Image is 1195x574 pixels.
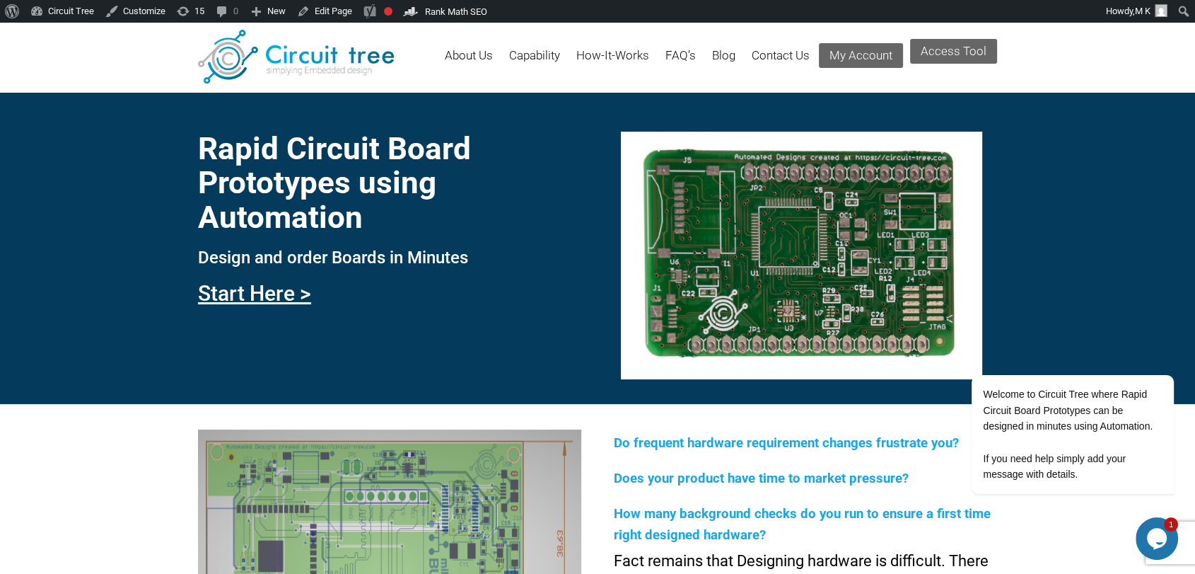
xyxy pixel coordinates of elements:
[712,39,735,85] a: Blog
[926,248,1181,510] iframe: chat widget
[509,39,560,85] a: Capability
[910,39,997,64] a: Access Tool
[198,248,581,267] h3: Design and order Boards in Minutes
[445,39,493,85] a: About Us
[198,281,311,306] a: Start Here >
[665,39,696,85] a: FAQ’s
[614,506,991,543] span: How many background checks do you run to ensure a first time right designed hardware?
[614,471,909,486] span: Does your product have time to market pressure?
[384,7,392,16] div: Needs improvement
[1135,6,1150,16] span: M K
[425,6,487,17] span: Rank Math SEO
[819,43,903,68] a: My Account
[614,435,959,451] span: Do frequent hardware requirement changes frustrate you?
[198,132,581,234] h1: Rapid Circuit Board Prototypes using Automation
[576,39,649,85] a: How-It-Works
[752,39,810,85] a: Contact Us
[198,30,394,84] img: Circuit Tree
[1136,517,1181,560] iframe: chat widget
